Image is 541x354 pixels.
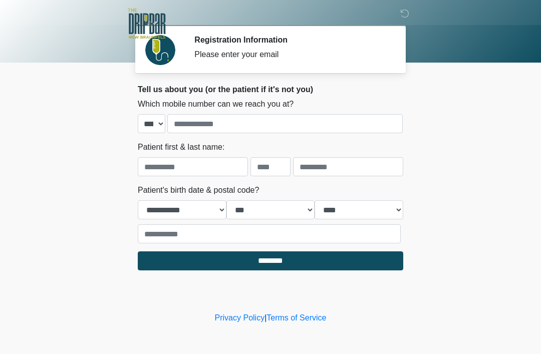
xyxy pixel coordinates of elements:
label: Which mobile number can we reach you at? [138,98,294,110]
img: The DRIPBaR - New Braunfels Logo [128,8,166,40]
a: Privacy Policy [215,313,265,322]
div: Please enter your email [194,49,388,61]
img: Agent Avatar [145,35,175,65]
a: | [264,313,266,322]
a: Terms of Service [266,313,326,322]
h2: Tell us about you (or the patient if it's not you) [138,85,403,94]
label: Patient's birth date & postal code? [138,184,259,196]
label: Patient first & last name: [138,141,224,153]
